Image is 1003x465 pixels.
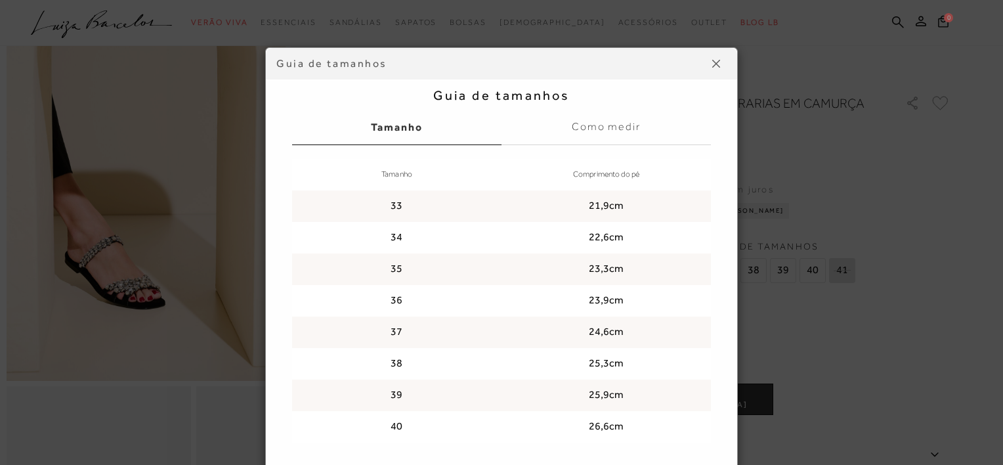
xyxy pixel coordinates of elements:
[292,87,711,103] h2: Guia de tamanhos
[501,254,711,285] td: 23,3cm
[292,380,501,411] td: 39
[276,56,706,71] div: Guia de tamanhos
[292,348,501,380] td: 38
[501,317,711,348] td: 24,6cm
[501,159,711,190] th: Comprimento do pé
[501,222,711,254] td: 22,6cm
[501,285,711,317] td: 23,9cm
[292,411,501,443] td: 40
[292,159,501,190] th: Tamanho
[292,317,501,348] td: 37
[501,380,711,411] td: 25,9cm
[501,411,711,443] td: 26,6cm
[712,60,720,68] img: icon-close.png
[501,348,711,380] td: 25,3cm
[292,190,501,222] td: 33
[501,190,711,222] td: 21,9cm
[501,110,711,145] label: Como medir
[292,222,501,254] td: 34
[292,110,501,145] label: Tamanho
[292,254,501,285] td: 35
[292,285,501,317] td: 36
